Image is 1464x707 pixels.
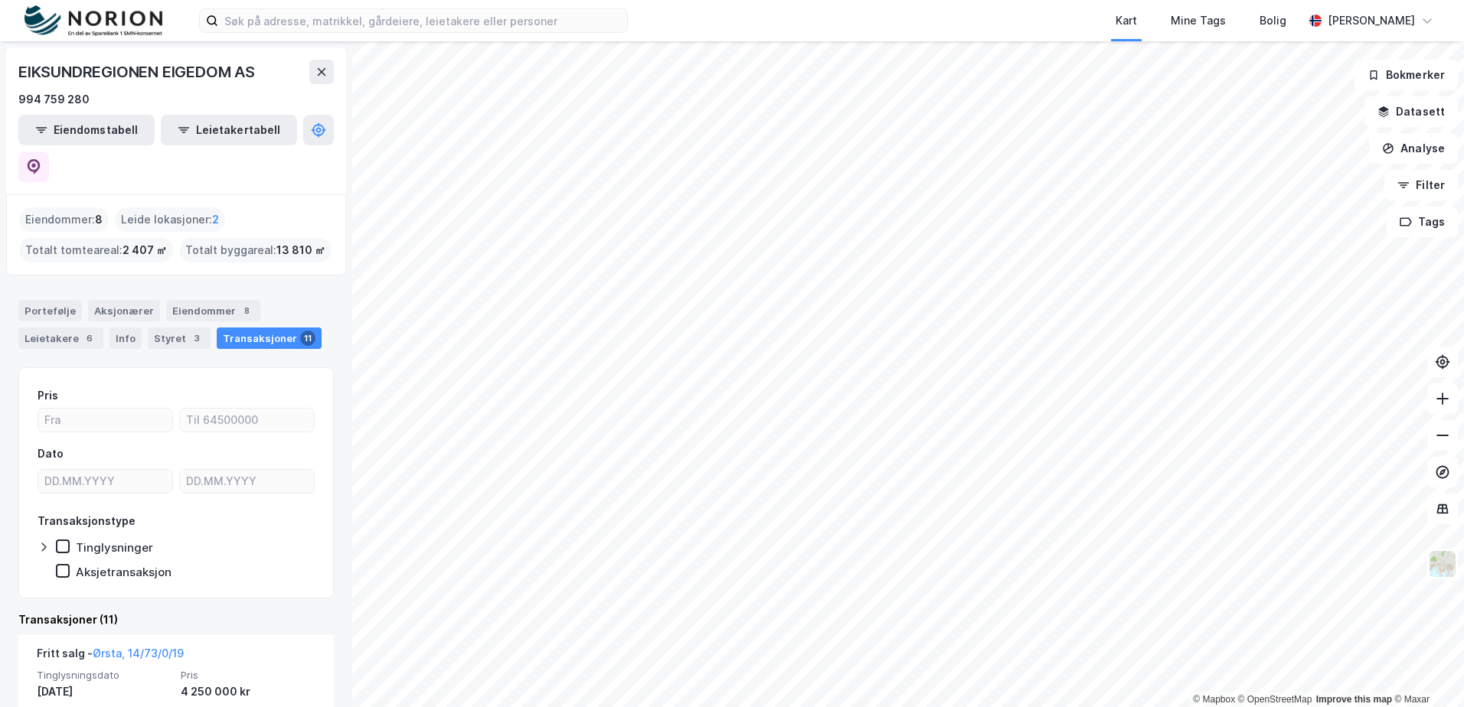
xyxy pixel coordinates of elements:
[76,540,153,555] div: Tinglysninger
[109,327,142,349] div: Info
[76,565,172,579] div: Aksjetransaksjon
[1316,694,1392,705] a: Improve this map
[1328,11,1415,30] div: [PERSON_NAME]
[180,409,314,432] input: Til 64500000
[161,115,297,145] button: Leietakertabell
[19,238,173,262] div: Totalt tomteareal :
[1384,170,1458,200] button: Filter
[19,207,109,232] div: Eiendommer :
[82,331,97,346] div: 6
[212,210,219,229] span: 2
[1171,11,1226,30] div: Mine Tags
[218,9,627,32] input: Søk på adresse, matrikkel, gårdeiere, leietakere eller personer
[37,669,172,682] span: Tinglysningsdato
[38,470,172,493] input: DD.MM.YYYY
[18,115,155,145] button: Eiendomstabell
[1387,634,1464,707] div: Kontrollprogram for chat
[18,327,103,349] div: Leietakere
[189,331,204,346] div: 3
[1428,549,1457,578] img: Z
[38,409,172,432] input: Fra
[181,683,315,701] div: 4 250 000 kr
[1387,207,1458,237] button: Tags
[300,331,315,346] div: 11
[93,647,184,660] a: Ørsta, 14/73/0/19
[38,512,136,530] div: Transaksjonstype
[88,300,160,321] div: Aksjonærer
[1116,11,1137,30] div: Kart
[95,210,103,229] span: 8
[217,327,322,349] div: Transaksjoner
[37,644,184,669] div: Fritt salg -
[179,238,332,262] div: Totalt byggareal :
[1355,60,1458,90] button: Bokmerker
[25,5,162,37] img: norion-logo.80e7a08dc31c2e691866.png
[166,300,260,321] div: Eiendommer
[37,683,172,701] div: [DATE]
[239,303,254,318] div: 8
[1260,11,1286,30] div: Bolig
[1387,634,1464,707] iframe: Chat Widget
[276,241,325,259] span: 13 810 ㎡
[18,60,258,84] div: EIKSUNDREGIONEN EIGEDOM AS
[1369,133,1458,164] button: Analyse
[18,90,90,109] div: 994 759 280
[18,611,334,629] div: Transaksjoner (11)
[1193,694,1235,705] a: Mapbox
[115,207,225,232] div: Leide lokasjoner :
[1364,96,1458,127] button: Datasett
[181,669,315,682] span: Pris
[1238,694,1312,705] a: OpenStreetMap
[38,445,64,463] div: Dato
[180,470,314,493] input: DD.MM.YYYY
[18,300,82,321] div: Portefølje
[38,386,58,405] div: Pris
[148,327,211,349] div: Styret
[123,241,167,259] span: 2 407 ㎡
